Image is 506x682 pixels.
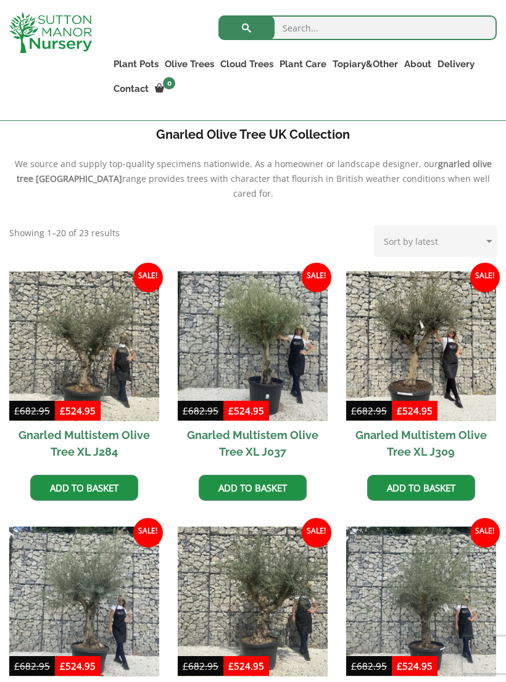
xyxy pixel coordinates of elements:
[183,660,188,672] span: £
[401,55,434,73] a: About
[397,660,402,672] span: £
[60,660,65,672] span: £
[330,55,401,73] a: Topiary&Other
[9,527,159,676] img: Gnarled Multistem Olive Tree XL J310
[122,173,490,199] span: range provides trees with character that flourish in British weather conditions when well cared for.
[228,660,234,672] span: £
[302,518,331,548] span: Sale!
[110,55,162,73] a: Plant Pots
[302,263,331,292] span: Sale!
[228,660,264,672] bdi: 524.95
[9,271,159,466] a: Sale! Gnarled Multistem Olive Tree XL J284
[133,263,163,292] span: Sale!
[351,405,387,417] bdi: 682.95
[351,660,357,672] span: £
[163,77,175,89] span: 0
[351,405,357,417] span: £
[228,405,234,417] span: £
[30,475,138,501] a: Add to basket: “Gnarled Multistem Olive Tree XL J284”
[178,421,328,466] h2: Gnarled Multistem Olive Tree XL J037
[9,421,159,466] h2: Gnarled Multistem Olive Tree XL J284
[14,660,50,672] bdi: 682.95
[218,15,497,40] input: Search...
[133,518,163,548] span: Sale!
[162,55,217,73] a: Olive Trees
[14,405,20,417] span: £
[183,660,218,672] bdi: 682.95
[9,271,159,421] img: Gnarled Multistem Olive Tree XL J284
[367,475,475,501] a: Add to basket: “Gnarled Multistem Olive Tree XL J309”
[346,271,496,466] a: Sale! Gnarled Multistem Olive Tree XL J309
[346,421,496,466] h2: Gnarled Multistem Olive Tree XL J309
[178,527,328,676] img: Gnarled Multistem Olive Tree XL J311
[14,660,20,672] span: £
[14,405,50,417] bdi: 682.95
[199,475,307,501] a: Add to basket: “Gnarled Multistem Olive Tree XL J037”
[397,405,433,417] bdi: 524.95
[351,660,387,672] bdi: 682.95
[156,127,350,142] b: Gnarled Olive Tree UK Collection
[110,80,152,97] a: Contact
[470,518,500,548] span: Sale!
[397,660,433,672] bdi: 524.95
[228,405,264,417] bdi: 524.95
[276,55,330,73] a: Plant Care
[374,226,497,257] select: Shop order
[9,12,92,53] img: logo
[434,55,478,73] a: Delivery
[178,271,328,421] img: Gnarled Multistem Olive Tree XL J037
[152,80,179,97] a: 0
[470,263,500,292] span: Sale!
[60,405,65,417] span: £
[183,405,188,417] span: £
[346,527,496,676] img: Gnarled Multistem Olive Tree XL J312
[15,158,438,170] span: We source and supply top-quality specimens nationwide. As a homeowner or landscape designer, our
[60,660,96,672] bdi: 524.95
[9,226,120,240] p: Showing 1–20 of 23 results
[60,405,96,417] bdi: 524.95
[217,55,276,73] a: Cloud Trees
[346,271,496,421] img: Gnarled Multistem Olive Tree XL J309
[397,405,402,417] span: £
[183,405,218,417] bdi: 682.95
[178,271,328,466] a: Sale! Gnarled Multistem Olive Tree XL J037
